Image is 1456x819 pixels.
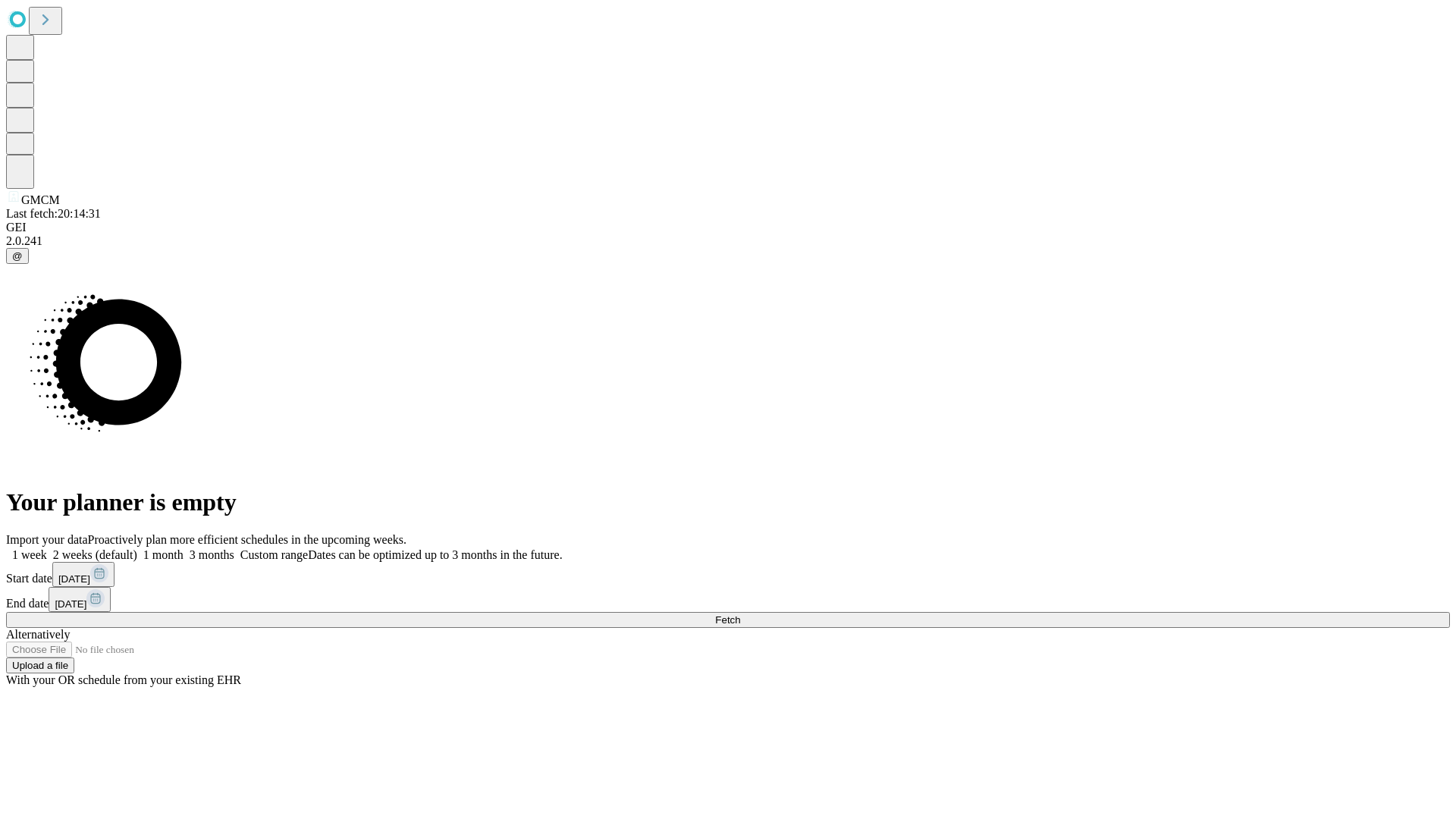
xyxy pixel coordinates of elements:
[53,548,137,561] span: 2 weeks (default)
[6,562,1450,587] div: Start date
[58,573,90,585] span: [DATE]
[6,612,1450,628] button: Fetch
[6,221,1450,234] div: GEI
[6,207,101,220] span: Last fetch: 20:14:31
[12,250,23,262] span: @
[52,562,115,587] button: [DATE]
[6,533,88,546] span: Import your data
[55,598,86,610] span: [DATE]
[6,657,74,673] button: Upload a file
[21,193,60,206] span: GMCM
[308,548,562,561] span: Dates can be optimized up to 3 months in the future.
[6,248,29,264] button: @
[6,234,1450,248] div: 2.0.241
[6,673,241,686] span: With your OR schedule from your existing EHR
[12,548,47,561] span: 1 week
[88,533,406,546] span: Proactively plan more efficient schedules in the upcoming weeks.
[143,548,184,561] span: 1 month
[6,488,1450,516] h1: Your planner is empty
[6,587,1450,612] div: End date
[715,614,740,626] span: Fetch
[6,628,70,641] span: Alternatively
[190,548,234,561] span: 3 months
[49,587,111,612] button: [DATE]
[240,548,308,561] span: Custom range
